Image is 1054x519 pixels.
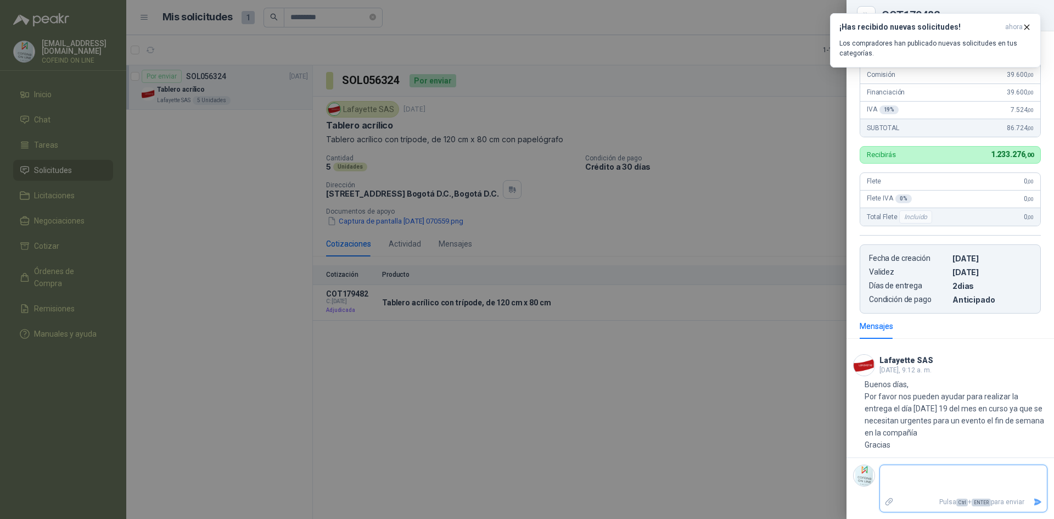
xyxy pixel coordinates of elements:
span: [DATE], 9:12 a. m. [879,366,932,374]
h3: Lafayette SAS [879,358,933,364]
span: 0 [1024,213,1034,221]
span: Ctrl [956,499,968,506]
p: 2 dias [952,281,1031,291]
p: Anticipado [952,295,1031,304]
h3: ¡Has recibido nuevas solicitudes! [839,23,1001,32]
div: Incluido [899,210,932,224]
span: 1.233.276 [991,150,1034,159]
p: [DATE] [952,267,1031,277]
button: ¡Has recibido nuevas solicitudes!ahora Los compradores han publicado nuevas solicitudes en tus ca... [830,13,1041,68]
span: ,00 [1027,90,1034,96]
span: Flete IVA [867,194,912,203]
span: ,00 [1027,125,1034,131]
span: 0 [1024,177,1034,185]
p: Condición de pago [869,295,948,304]
p: Fecha de creación [869,254,948,263]
span: ,00 [1027,107,1034,113]
span: 7.524 [1011,106,1034,114]
span: Financiación [867,88,905,96]
span: ,00 [1027,214,1034,220]
span: Flete [867,177,881,185]
p: Días de entrega [869,281,948,291]
button: Close [860,9,873,22]
div: 0 % [895,194,912,203]
div: 19 % [879,105,899,114]
p: Recibirás [867,151,896,158]
span: ,00 [1025,152,1034,159]
p: Buenos días, Por favor nos pueden ayudar para realizar la entrega el día [DATE] 19 del mes en cur... [865,378,1047,451]
span: ,00 [1027,178,1034,185]
p: Los compradores han publicado nuevas solicitudes en tus categorías. [839,38,1031,58]
span: 39.600 [1007,88,1034,96]
img: Company Logo [854,465,874,486]
span: ,00 [1027,196,1034,202]
span: ahora [1005,23,1023,32]
span: IVA [867,105,899,114]
img: Company Logo [854,355,874,376]
p: [DATE] [952,254,1031,263]
p: Pulsa + para enviar [899,493,1029,512]
div: COT179482 [882,10,1041,21]
label: Adjuntar archivos [880,493,899,512]
div: Mensajes [860,320,893,332]
span: Total Flete [867,210,934,224]
span: 86.724 [1007,124,1034,132]
span: 0 [1024,195,1034,203]
span: SUBTOTAL [867,124,899,132]
p: Validez [869,267,948,277]
span: ENTER [972,499,991,506]
button: Enviar [1029,493,1047,512]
